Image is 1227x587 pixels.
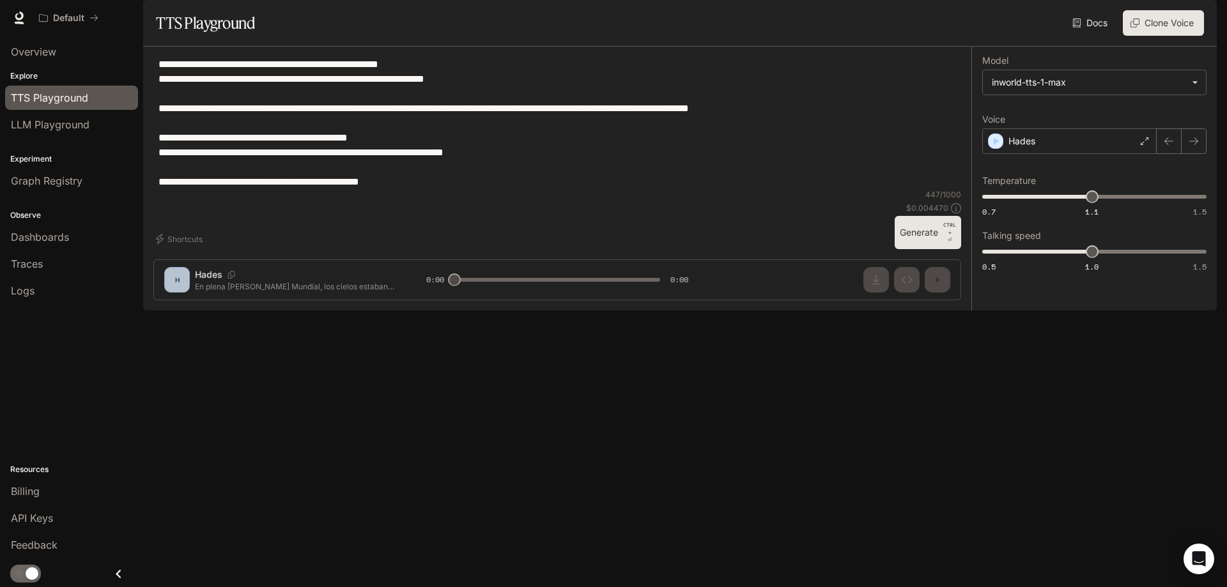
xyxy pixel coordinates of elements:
[943,221,956,236] p: CTRL +
[1085,206,1099,217] span: 1.1
[982,206,996,217] span: 0.7
[983,70,1206,95] div: inworld-tts-1-max
[1085,261,1099,272] span: 1.0
[1193,206,1207,217] span: 1.5
[33,5,104,31] button: All workspaces
[982,176,1036,185] p: Temperature
[982,231,1041,240] p: Talking speed
[1008,135,1035,148] p: Hades
[1193,261,1207,272] span: 1.5
[153,229,208,249] button: Shortcuts
[1184,544,1214,574] div: Open Intercom Messenger
[1123,10,1204,36] button: Clone Voice
[982,56,1008,65] p: Model
[895,216,961,249] button: GenerateCTRL +⏎
[982,261,996,272] span: 0.5
[53,13,84,24] p: Default
[943,221,956,244] p: ⏎
[156,10,255,36] h1: TTS Playground
[992,76,1185,89] div: inworld-tts-1-max
[982,115,1005,124] p: Voice
[1070,10,1113,36] a: Docs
